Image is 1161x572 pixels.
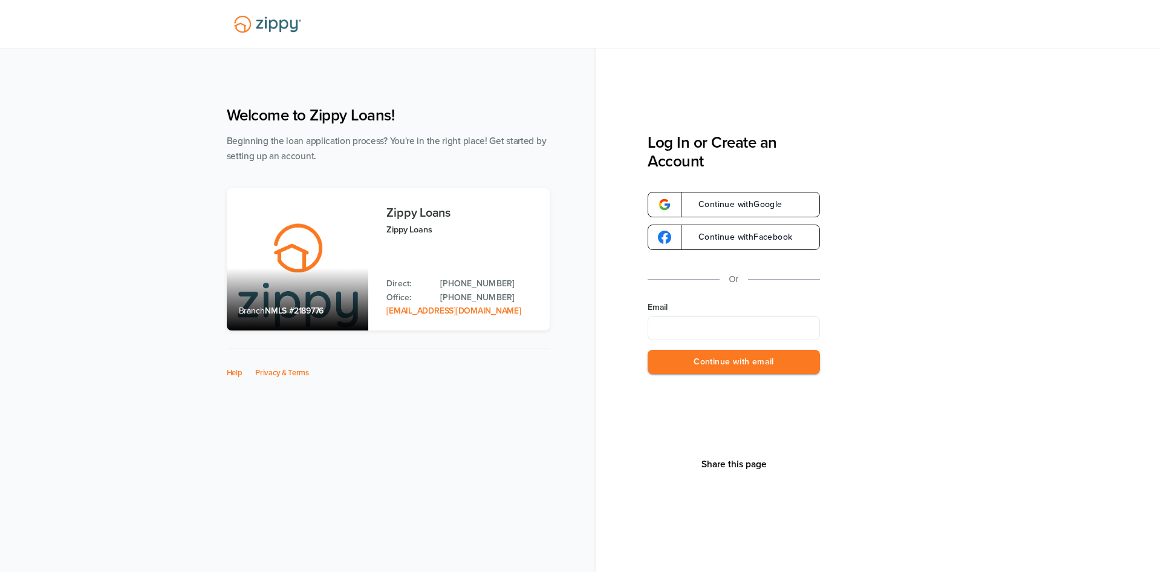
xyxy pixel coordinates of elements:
p: Or [729,272,739,287]
img: google-logo [658,198,671,211]
button: Share This Page [698,458,770,470]
button: Continue with email [648,350,820,375]
p: Direct: [386,277,428,291]
span: Branch [239,306,265,316]
img: Lender Logo [227,10,308,38]
label: Email [648,301,820,314]
span: Continue with Google [686,200,782,209]
h3: Log In or Create an Account [648,133,820,171]
p: Zippy Loans [386,223,537,237]
a: Privacy & Terms [255,368,309,378]
h3: Zippy Loans [386,206,537,220]
h1: Welcome to Zippy Loans! [227,106,550,125]
img: google-logo [658,231,671,244]
span: NMLS #2189776 [265,306,324,316]
a: Email Address: zippyguide@zippymh.com [386,306,521,316]
p: Office: [386,291,428,304]
input: Email Address [648,316,820,340]
a: google-logoContinue withGoogle [648,192,820,217]
a: Help [227,368,242,378]
a: google-logoContinue withFacebook [648,225,820,250]
a: Office Phone: 512-975-2947 [440,291,537,304]
span: Beginning the loan application process? You're in the right place! Get started by setting up an a... [227,136,547,162]
span: Continue with Facebook [686,233,792,242]
a: Direct Phone: 512-975-2947 [440,277,537,291]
